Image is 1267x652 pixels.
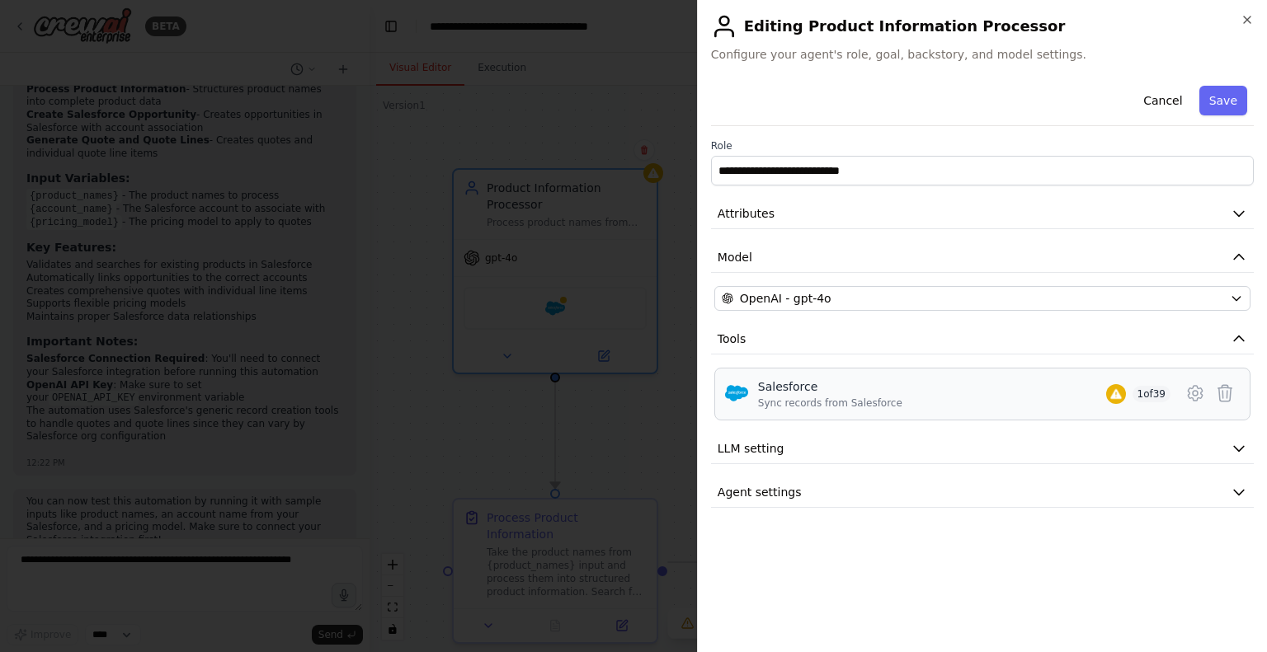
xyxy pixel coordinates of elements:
div: Sync records from Salesforce [758,396,902,410]
button: Configure tool [1180,378,1210,408]
span: Model [718,249,752,265]
button: LLM setting [711,434,1254,464]
span: LLM setting [718,440,784,457]
span: OpenAI - gpt-4o [740,290,831,307]
h2: Editing Product Information Processor [711,13,1254,40]
div: Salesforce [758,378,902,395]
span: Configure your agent's role, goal, backstory, and model settings. [711,46,1254,63]
button: OpenAI - gpt-4o [714,286,1251,311]
span: Agent settings [718,484,802,500]
span: Attributes [718,205,775,222]
span: 1 of 39 [1133,386,1171,402]
button: Model [711,242,1254,273]
img: Salesforce [725,382,748,405]
button: Delete tool [1210,378,1240,408]
button: Cancel [1133,86,1192,115]
label: Role [711,139,1254,152]
button: Attributes [711,199,1254,229]
button: Agent settings [711,477,1254,508]
button: Save [1199,86,1247,115]
span: Tools [718,331,747,347]
button: Tools [711,324,1254,354]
